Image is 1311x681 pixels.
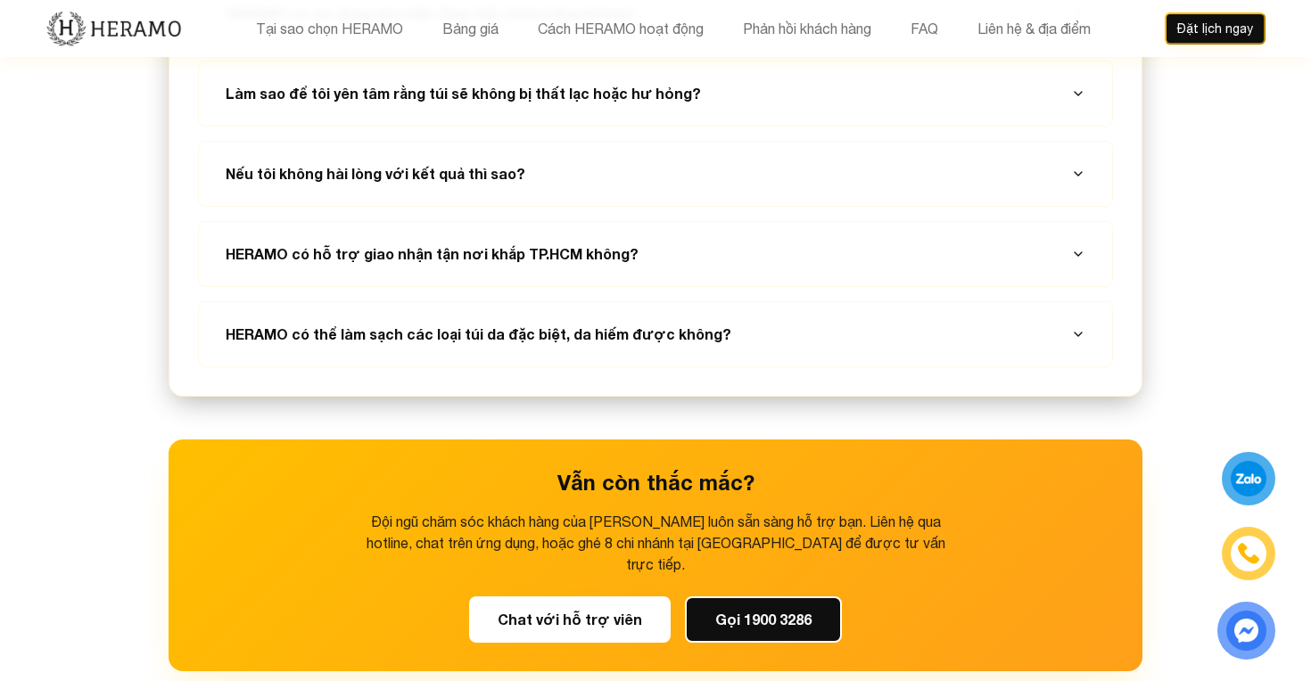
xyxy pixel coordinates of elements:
button: Phản hồi khách hàng [738,17,877,40]
p: Đội ngũ chăm sóc khách hàng của [PERSON_NAME] luôn sẵn sàng hỗ trợ bạn. Liên hệ qua hotline, chat... [356,511,955,575]
button: FAQ [905,17,944,40]
a: phone-icon [1224,529,1274,578]
button: HERAMO có hỗ trợ giao nhận tận nơi khắp TP.HCM không? [220,222,1091,286]
button: Gọi 1900 3286 [685,596,842,643]
button: Liên hệ & địa điểm [972,17,1096,40]
img: phone-icon [1236,540,1262,566]
h3: Vẫn còn thắc mắc? [197,468,1114,496]
img: new-logo.3f60348b.png [45,10,182,47]
button: Làm sao để tôi yên tâm rằng túi sẽ không bị thất lạc hoặc hư hỏng? [220,62,1091,126]
button: Đặt lịch ngay [1165,12,1266,45]
button: Cách HERAMO hoạt động [532,17,709,40]
button: Nếu tôi không hài lòng với kết quả thì sao? [220,142,1091,206]
button: Bảng giá [437,17,504,40]
button: HERAMO có thể làm sạch các loại túi da đặc biệt, da hiếm được không? [220,302,1091,366]
button: Tại sao chọn HERAMO [251,17,408,40]
button: Chat với hỗ trợ viên [469,596,671,643]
